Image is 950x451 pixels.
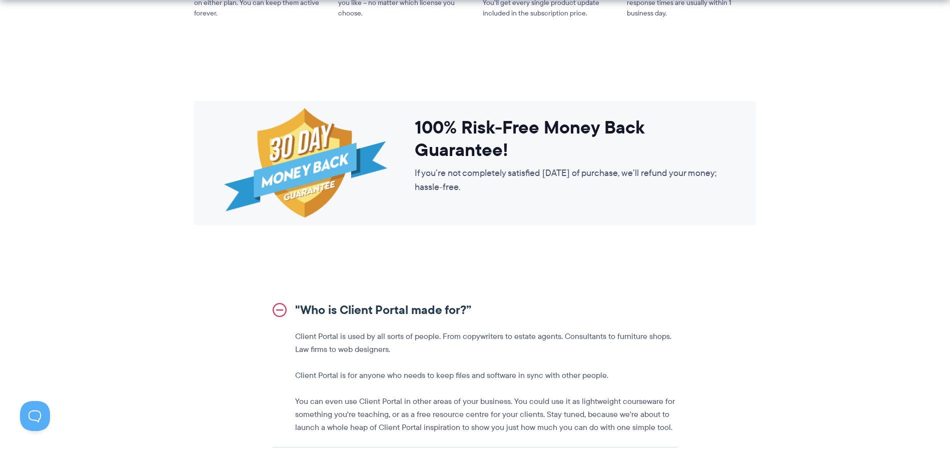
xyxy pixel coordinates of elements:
iframe: Toggle Customer Support [20,401,50,431]
p: Client Portal is used by all sorts of people. From copywriters to estate agents. Consultants to f... [295,330,678,356]
p: Client Portal is for anyone who needs to keep files and software in sync with other people. [295,369,678,382]
p: You can even use Client Portal in other areas of your business. You could use it as lightweight c... [295,395,678,434]
p: If you’re not completely satisfied [DATE] of purchase, we’ll refund your money; hassle-free. [415,166,726,194]
h3: 100% Risk-Free Money Back Guarantee! [415,116,726,161]
a: "Who is Client Portal made for?” [273,290,678,330]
